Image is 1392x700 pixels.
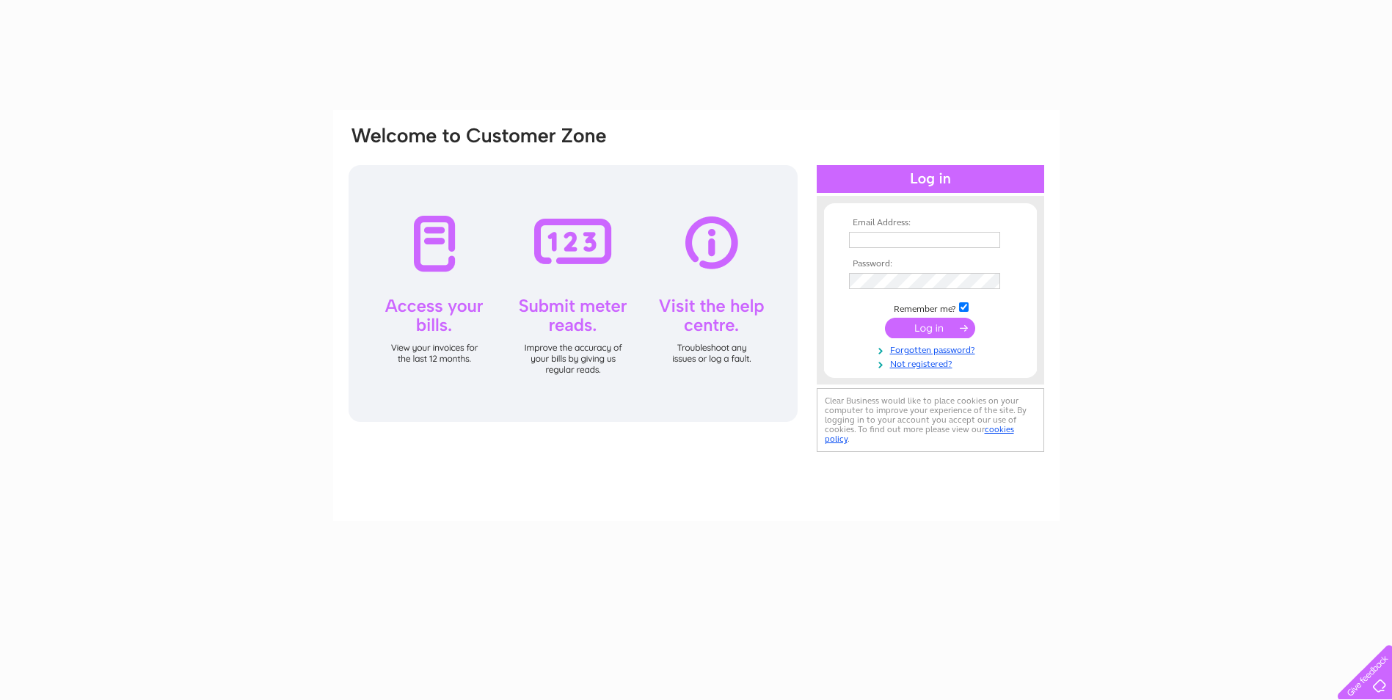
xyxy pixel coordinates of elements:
[845,218,1016,228] th: Email Address:
[817,388,1044,452] div: Clear Business would like to place cookies on your computer to improve your experience of the sit...
[845,300,1016,315] td: Remember me?
[849,342,1016,356] a: Forgotten password?
[885,318,975,338] input: Submit
[849,356,1016,370] a: Not registered?
[825,424,1014,444] a: cookies policy
[845,259,1016,269] th: Password:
